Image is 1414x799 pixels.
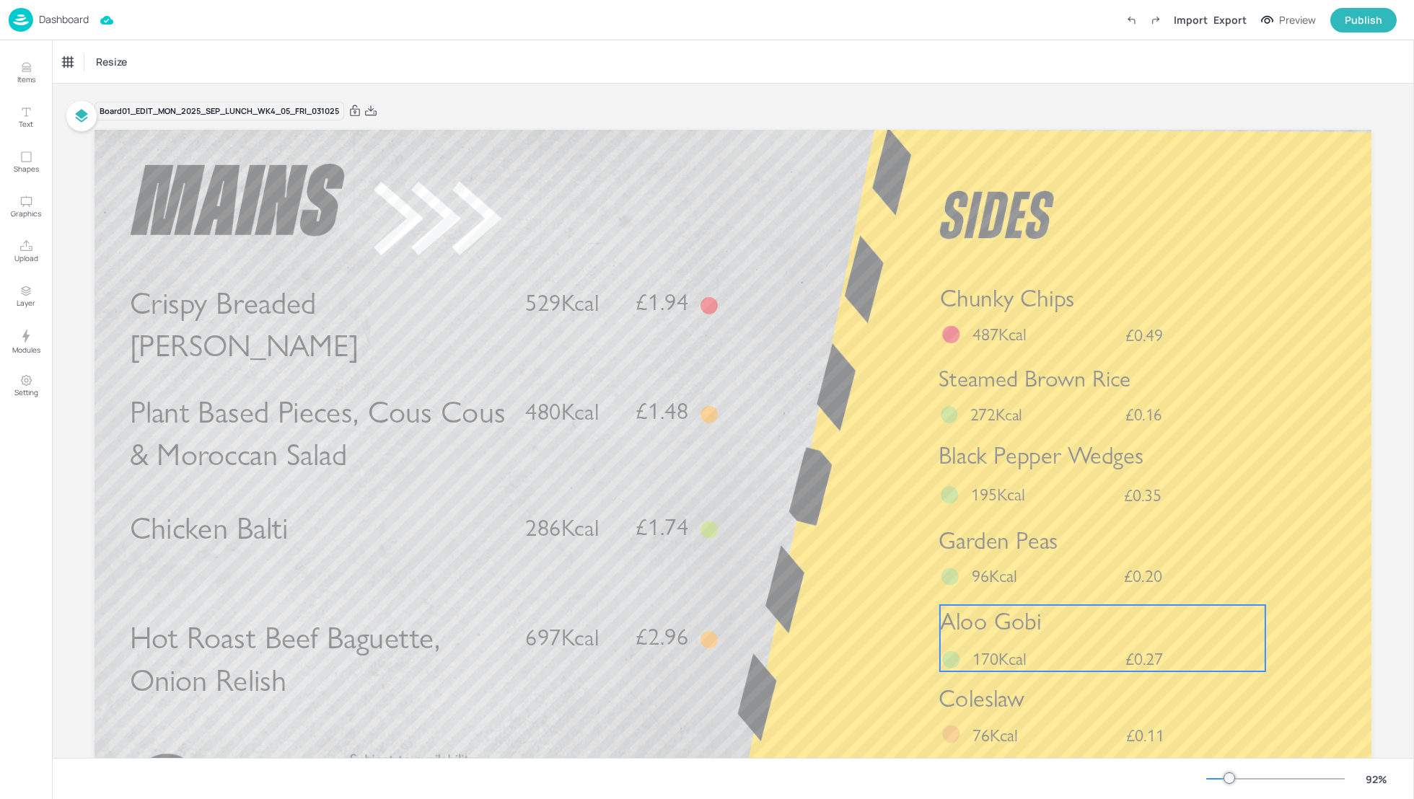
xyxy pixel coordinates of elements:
span: £1.94 [636,291,688,314]
span: £0.20 [1124,568,1162,585]
span: Black Pepper Wedges [939,441,1143,470]
span: Garden Peas [939,526,1058,555]
div: Publish [1345,12,1382,28]
span: Resize [93,54,130,69]
span: £1.48 [636,400,688,423]
label: Undo (Ctrl + Z) [1119,8,1143,32]
div: Import [1174,12,1208,27]
span: Aloo Gobi [940,607,1041,636]
span: 170Kcal [972,648,1027,670]
img: logo-86c26b7e.jpg [9,8,33,32]
button: Preview [1252,9,1325,31]
span: £0.11 [1126,727,1164,744]
span: 195Kcal [971,484,1025,506]
label: Redo (Ctrl + Y) [1143,8,1168,32]
span: 96Kcal [972,565,1017,587]
span: Hot Roast Beef Baguette, Onion Relish [130,619,441,699]
div: Export [1213,12,1247,27]
span: 76Kcal [972,725,1018,746]
span: 529Kcal [525,289,599,317]
button: Publish [1330,8,1397,32]
div: 92 % [1359,772,1394,787]
p: Dashboard [39,14,89,25]
span: 487Kcal [972,324,1027,345]
span: Crispy Breaded [PERSON_NAME] [130,285,359,365]
span: £2.96 [636,625,688,648]
span: Chunky Chips [940,284,1074,313]
span: Plant Based Pieces, Cous Cous & Moroccan Salad [130,394,506,474]
span: 272Kcal [970,404,1022,425]
span: £0.16 [1125,407,1162,423]
span: £0.35 [1124,487,1162,504]
span: Chicken Balti [130,509,288,547]
span: 697Kcal [525,623,599,651]
div: Preview [1279,12,1316,28]
span: 286Kcal [525,513,599,542]
div: Board 01_EDIT_MON_2025_SEP_LUNCH_WK4_05_FRI_031025 [95,102,344,121]
span: £0.27 [1125,650,1164,668]
span: £0.49 [1125,326,1164,343]
span: Steamed Brown Rice [939,365,1131,392]
span: 480Kcal [525,398,599,426]
span: Coleslaw [939,684,1024,712]
span: £1.74 [636,516,688,539]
